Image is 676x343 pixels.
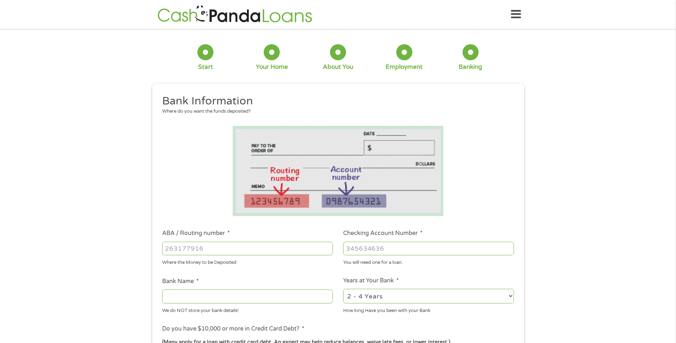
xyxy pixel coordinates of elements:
[323,63,353,71] div: About You
[343,257,514,266] div: You will need one for a loan.
[162,304,333,314] div: We do NOT store your bank details!
[198,63,213,71] div: Start
[343,304,514,314] div: How long Have you been with your Bank
[162,278,199,285] label: Bank Name
[162,257,333,266] div: Where the Money to be Deposited
[256,63,288,71] div: Your Home
[162,108,509,115] div: Where do you want the funds deposited?
[386,63,423,71] div: Employment
[155,4,314,25] img: GetLoanNow Logo
[162,230,230,237] label: ABA / Routing number
[162,242,333,255] input: 263177916
[233,126,444,216] img: Routing number location
[343,277,399,285] label: Years at Your Bank
[162,325,304,333] label: Do you have $10,000 or more in Credit Card Debt?
[343,242,514,255] input: 345634636
[459,63,482,71] div: Banking
[162,94,509,108] h2: Bank Information
[343,230,423,237] label: Checking Account Number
